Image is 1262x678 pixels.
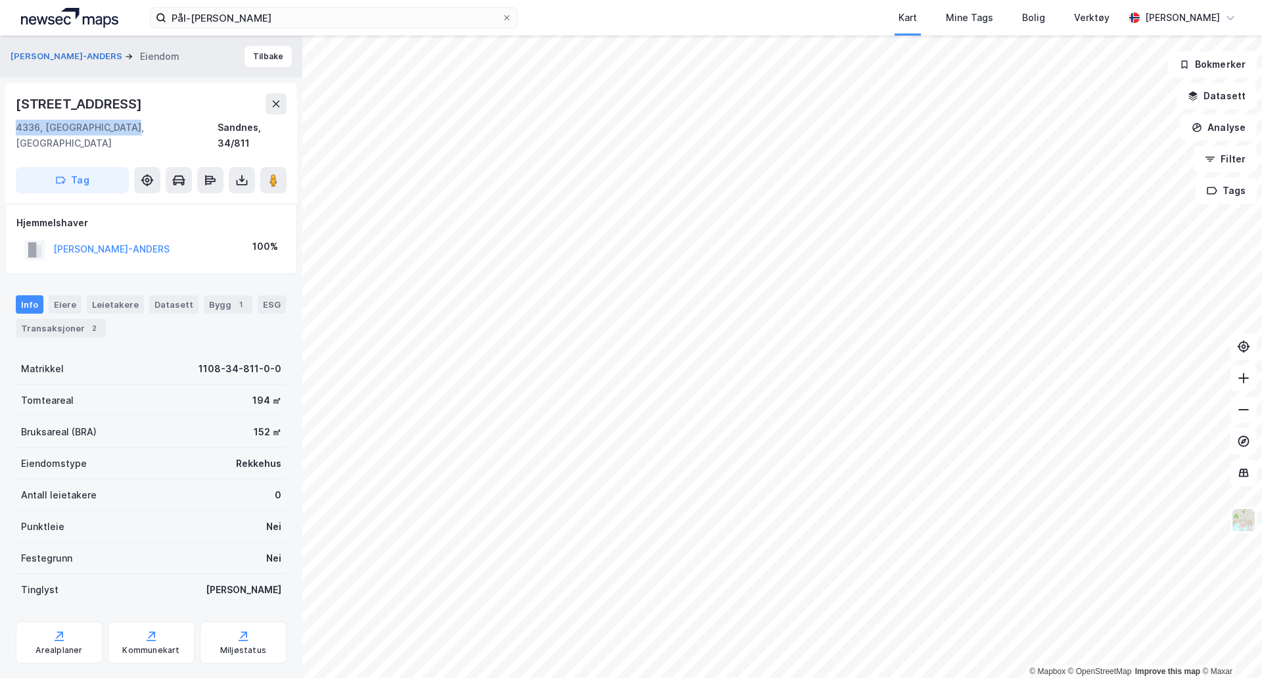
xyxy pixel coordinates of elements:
[252,239,278,254] div: 100%
[140,49,179,64] div: Eiendom
[122,645,179,656] div: Kommunekart
[245,46,292,67] button: Tilbake
[1177,83,1257,109] button: Datasett
[1194,146,1257,172] button: Filter
[16,93,145,114] div: [STREET_ADDRESS]
[35,645,82,656] div: Arealplaner
[206,582,281,598] div: [PERSON_NAME]
[49,295,82,314] div: Eiere
[1145,10,1220,26] div: [PERSON_NAME]
[1180,114,1257,141] button: Analyse
[220,645,266,656] div: Miljøstatus
[16,319,106,337] div: Transaksjoner
[1196,615,1262,678] div: Kontrollprogram for chat
[166,8,502,28] input: Søk på adresse, matrikkel, gårdeiere, leietakere eller personer
[21,487,97,503] div: Antall leietakere
[275,487,281,503] div: 0
[204,295,252,314] div: Bygg
[21,393,74,408] div: Tomteareal
[11,50,125,63] button: [PERSON_NAME]-ANDERS
[1068,667,1132,676] a: OpenStreetMap
[87,295,144,314] div: Leietakere
[1196,615,1262,678] iframe: Chat Widget
[21,361,64,377] div: Matrikkel
[21,456,87,472] div: Eiendomstype
[16,215,286,231] div: Hjemmelshaver
[899,10,917,26] div: Kart
[16,120,218,151] div: 4336, [GEOGRAPHIC_DATA], [GEOGRAPHIC_DATA]
[1231,508,1256,533] img: Z
[258,295,286,314] div: ESG
[252,393,281,408] div: 194 ㎡
[16,167,129,193] button: Tag
[236,456,281,472] div: Rekkehus
[266,550,281,566] div: Nei
[1022,10,1045,26] div: Bolig
[1168,51,1257,78] button: Bokmerker
[234,298,247,311] div: 1
[21,582,58,598] div: Tinglyst
[21,424,97,440] div: Bruksareal (BRA)
[1135,667,1200,676] a: Improve this map
[16,295,43,314] div: Info
[266,519,281,535] div: Nei
[87,322,101,335] div: 2
[1074,10,1110,26] div: Verktøy
[21,519,64,535] div: Punktleie
[946,10,993,26] div: Mine Tags
[1196,178,1257,204] button: Tags
[254,424,281,440] div: 152 ㎡
[149,295,199,314] div: Datasett
[21,550,72,566] div: Festegrunn
[199,361,281,377] div: 1108-34-811-0-0
[218,120,287,151] div: Sandnes, 34/811
[1029,667,1065,676] a: Mapbox
[21,8,118,28] img: logo.a4113a55bc3d86da70a041830d287a7e.svg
